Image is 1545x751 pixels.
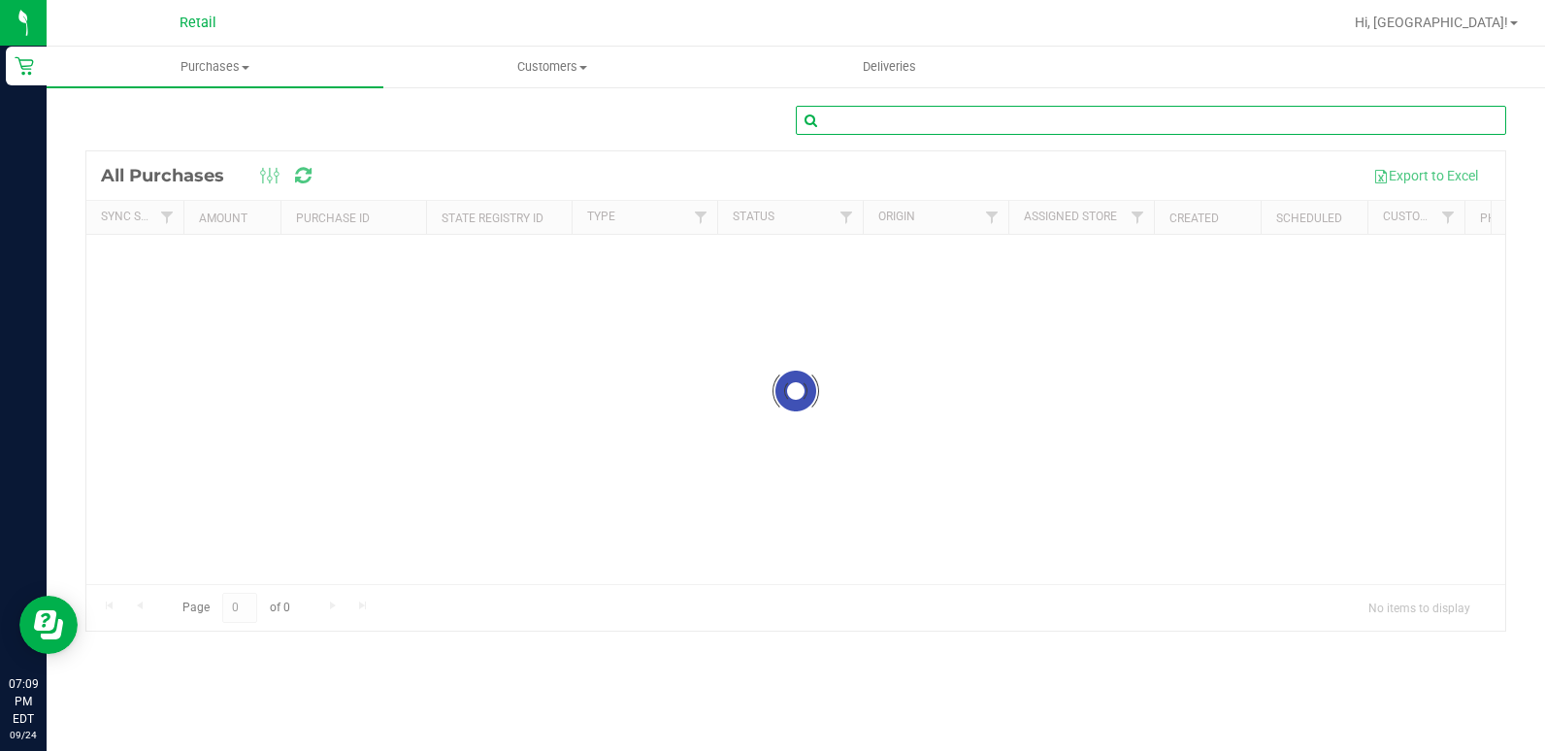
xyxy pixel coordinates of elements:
[9,728,38,742] p: 09/24
[180,15,216,31] span: Retail
[9,675,38,728] p: 07:09 PM EDT
[15,56,34,76] inline-svg: Retail
[384,58,719,76] span: Customers
[383,47,720,87] a: Customers
[47,47,383,87] a: Purchases
[19,596,78,654] iframe: Resource center
[837,58,942,76] span: Deliveries
[796,106,1506,135] input: Search Purchase ID, Original ID, State Registry ID or Customer Name...
[47,58,383,76] span: Purchases
[721,47,1058,87] a: Deliveries
[1355,15,1508,30] span: Hi, [GEOGRAPHIC_DATA]!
